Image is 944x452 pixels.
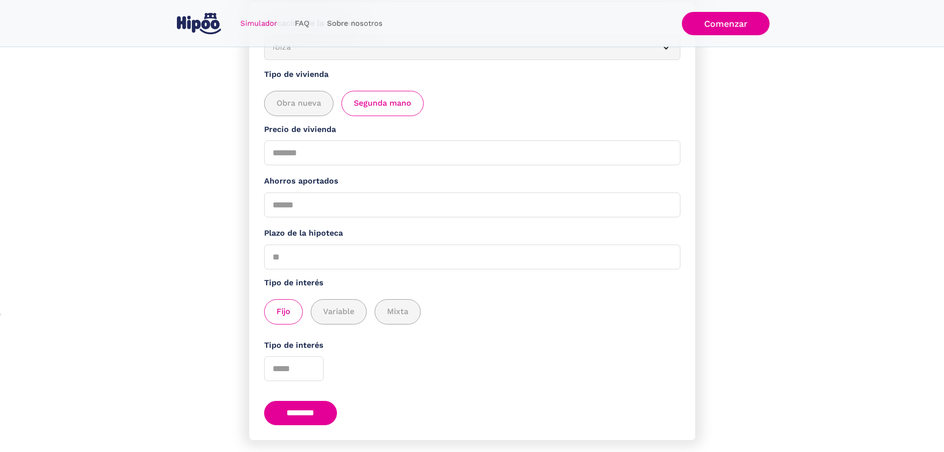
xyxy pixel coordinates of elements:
span: Segunda mano [354,97,411,110]
a: Sobre nosotros [318,14,391,33]
a: Comenzar [682,12,770,35]
div: add_description_here [264,91,680,116]
a: home [175,9,223,38]
span: Mixta [387,306,408,318]
span: Variable [323,306,354,318]
label: Tipo de interés [264,339,680,352]
a: FAQ [286,14,318,33]
label: Precio de vivienda [264,124,680,136]
span: Fijo [277,306,290,318]
label: Ahorros aportados [264,175,680,188]
div: add_description_here [264,299,680,324]
label: Plazo de la hipoteca [264,227,680,240]
label: Tipo de vivienda [264,68,680,81]
div: Ibiza [273,41,648,54]
article: Ibiza [264,35,680,60]
label: Tipo de interés [264,277,680,289]
span: Obra nueva [277,97,321,110]
form: Simulador Form [249,2,695,440]
a: Simulador [231,14,286,33]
